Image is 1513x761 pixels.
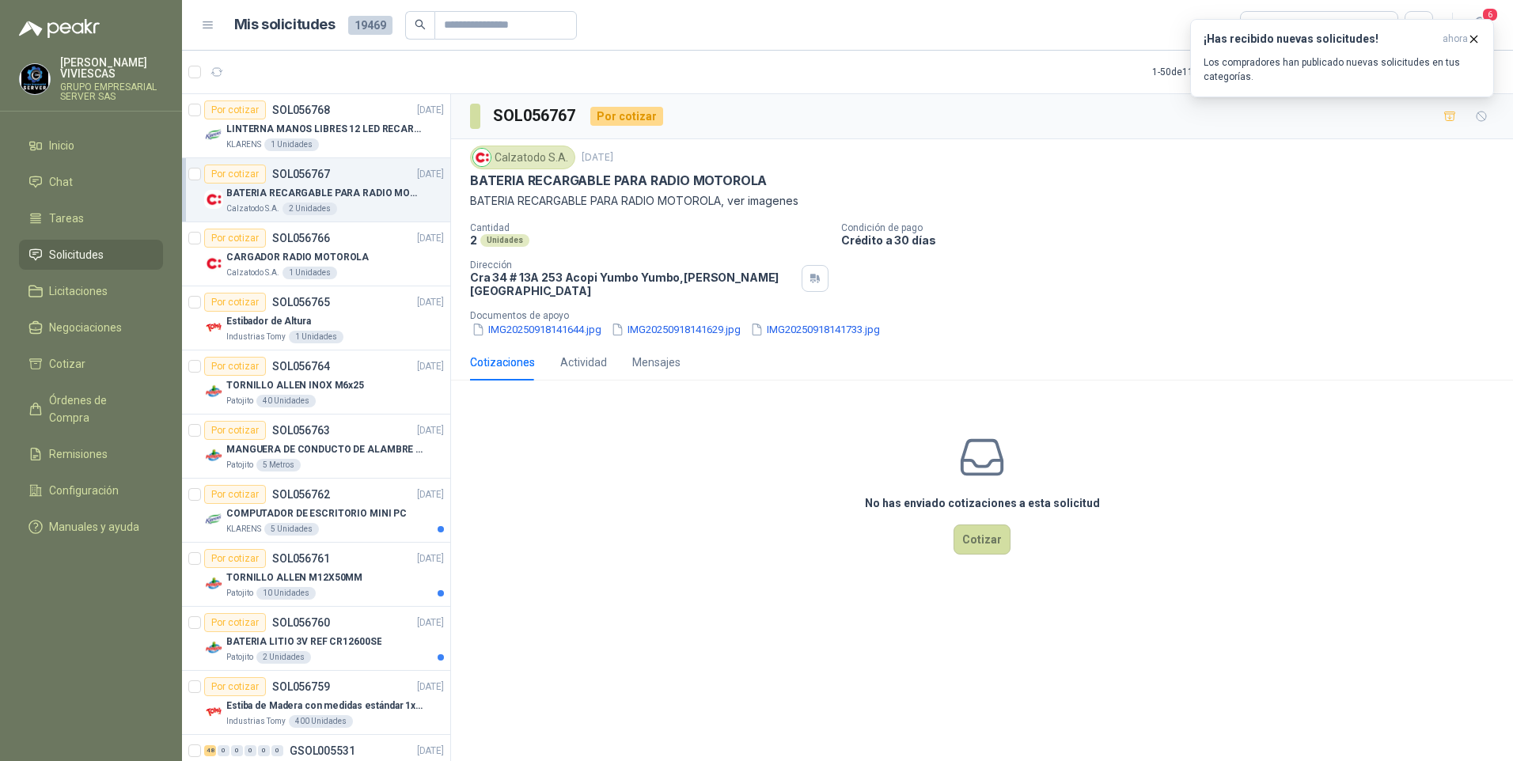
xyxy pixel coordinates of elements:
span: Cotizar [49,355,85,373]
div: Actividad [560,354,607,371]
a: Inicio [19,131,163,161]
p: Industrias Tomy [226,715,286,728]
p: SOL056761 [272,553,330,564]
div: Cotizaciones [470,354,535,371]
img: Company Logo [204,126,223,145]
h3: SOL056767 [493,104,578,128]
p: SOL056768 [272,104,330,115]
div: 0 [245,745,256,756]
p: BATERIA RECARGABLE PARA RADIO MOTOROLA [226,186,423,201]
div: 0 [218,745,229,756]
p: [DATE] [417,615,444,630]
p: 2 [470,233,477,247]
p: [PERSON_NAME] VIVIESCAS [60,57,163,79]
span: 6 [1481,7,1499,22]
a: Licitaciones [19,276,163,306]
a: Cotizar [19,349,163,379]
div: 48 [204,745,216,756]
img: Company Logo [473,149,491,166]
p: SOL056763 [272,425,330,436]
span: Solicitudes [49,246,104,263]
p: Estiba de Madera con medidas estándar 1x120x15 de alto [226,699,423,714]
p: LINTERNA MANOS LIBRES 12 LED RECARGALE [226,122,423,137]
p: TORNILLO ALLEN M12X50MM [226,570,362,585]
p: Dirección [470,259,795,271]
a: Por cotizarSOL056760[DATE] Company LogoBATERIA LITIO 3V REF CR12600SEPatojito2 Unidades [182,607,450,671]
div: 1 - 50 de 11369 [1152,59,1261,85]
p: [DATE] [417,487,444,502]
a: Remisiones [19,439,163,469]
p: BATERIA RECARGABLE PARA RADIO MOTOROLA, ver imagenes [470,192,1494,210]
div: Por cotizar [204,100,266,119]
a: Por cotizarSOL056759[DATE] Company LogoEstiba de Madera con medidas estándar 1x120x15 de altoIndu... [182,671,450,735]
span: Tareas [49,210,84,227]
div: 400 Unidades [289,715,353,728]
span: Manuales y ayuda [49,518,139,536]
span: 19469 [348,16,392,35]
h3: No has enviado cotizaciones a esta solicitud [865,494,1100,512]
span: Licitaciones [49,282,108,300]
img: Company Logo [204,446,223,465]
p: Industrias Tomy [226,331,286,343]
h3: ¡Has recibido nuevas solicitudes! [1204,32,1436,46]
p: [DATE] [417,231,444,246]
p: Calzatodo S.A. [226,203,279,215]
a: Negociaciones [19,312,163,343]
button: IMG20250918141644.jpg [470,321,603,338]
p: [DATE] [417,423,444,438]
p: [DATE] [417,551,444,566]
div: 5 Metros [256,459,301,471]
p: GSOL005531 [290,745,355,756]
div: Unidades [480,234,529,247]
div: Por cotizar [204,613,266,632]
button: Cotizar [954,524,1011,555]
a: Por cotizarSOL056767[DATE] Company LogoBATERIA RECARGABLE PARA RADIO MOTOROLACalzatodo S.A.2 Unid... [182,158,450,222]
span: Órdenes de Compra [49,392,148,426]
div: 1 Unidades [289,331,343,343]
a: Manuales y ayuda [19,512,163,542]
span: Inicio [49,137,74,154]
div: 2 Unidades [283,203,337,215]
a: Por cotizarSOL056764[DATE] Company LogoTORNILLO ALLEN INOX M6x25Patojito40 Unidades [182,350,450,415]
p: Documentos de apoyo [470,310,1507,321]
img: Company Logo [204,190,223,209]
p: [DATE] [417,103,444,118]
p: Cantidad [470,222,829,233]
p: Patojito [226,459,253,471]
a: Configuración [19,475,163,505]
img: Company Logo [204,638,223,657]
a: Por cotizarSOL056768[DATE] Company LogoLINTERNA MANOS LIBRES 12 LED RECARGALEKLARENS1 Unidades [182,94,450,158]
span: Chat [49,173,73,191]
div: Por cotizar [204,549,266,568]
span: ahora [1443,32,1468,46]
div: 2 Unidades [256,651,311,664]
div: 0 [258,745,270,756]
p: Cra 34 # 13A 253 Acopi Yumbo Yumbo , [PERSON_NAME][GEOGRAPHIC_DATA] [470,271,795,297]
img: Company Logo [204,254,223,273]
div: 5 Unidades [264,523,319,536]
div: Mensajes [632,354,681,371]
p: SOL056766 [272,233,330,244]
p: SOL056767 [272,168,330,180]
img: Company Logo [20,64,50,94]
button: 6 [1466,11,1494,40]
div: 1 Unidades [264,138,319,151]
div: 40 Unidades [256,395,316,407]
img: Company Logo [204,574,223,593]
p: SOL056762 [272,489,330,500]
p: Patojito [226,651,253,664]
div: 1 Unidades [283,267,337,279]
button: IMG20250918141733.jpg [749,321,882,338]
p: Crédito a 30 días [841,233,1507,247]
div: Por cotizar [590,107,663,126]
p: SOL056765 [272,297,330,308]
p: [DATE] [417,295,444,310]
div: Calzatodo S.A. [470,146,575,169]
div: 0 [271,745,283,756]
img: Logo peakr [19,19,100,38]
p: TORNILLO ALLEN INOX M6x25 [226,378,364,393]
p: CARGADOR RADIO MOTOROLA [226,250,369,265]
span: Remisiones [49,445,108,463]
button: IMG20250918141629.jpg [609,321,742,338]
img: Company Logo [204,510,223,529]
